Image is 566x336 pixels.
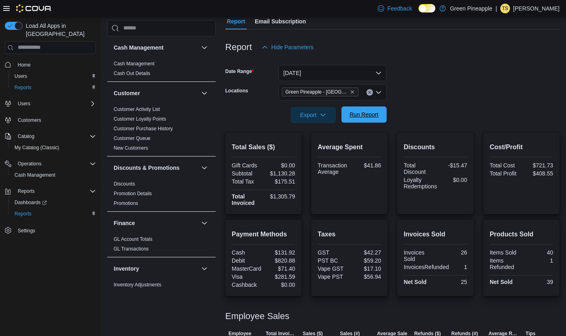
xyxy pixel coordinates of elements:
a: New Customers [114,145,148,151]
div: -$15.47 [437,162,467,169]
span: Inventory Adjustments [114,282,161,288]
div: Cash Management [107,59,216,81]
h3: Inventory [114,265,139,273]
h2: Cost/Profit [490,142,553,152]
span: My Catalog (Classic) [11,143,96,152]
a: GL Account Totals [114,236,152,242]
span: Green Pineapple - Warfield [282,88,358,96]
span: Discounts [114,181,135,187]
button: Clear input [366,89,373,96]
button: Reports [8,208,99,219]
button: Reports [8,82,99,93]
div: $1,130.28 [265,170,295,177]
a: Settings [15,226,38,236]
div: $71.40 [265,265,295,272]
label: Locations [225,88,248,94]
div: Customer [107,104,216,156]
span: Dashboards [11,198,96,207]
strong: Net Sold [404,279,427,285]
h3: Employee Sales [225,311,289,321]
div: $131.92 [265,249,295,256]
h2: Discounts [404,142,467,152]
button: Reports [15,186,38,196]
button: Inventory [114,265,198,273]
button: Inventory [200,264,209,273]
div: $408.55 [523,170,553,177]
button: Catalog [15,131,37,141]
button: My Catalog (Classic) [8,142,99,153]
div: 40 [523,249,553,256]
a: Cash Management [11,170,58,180]
div: $41.86 [351,162,381,169]
div: PST BC [318,257,348,264]
span: Email Subscription [255,13,306,29]
div: Cashback [232,282,262,288]
a: My Catalog (Classic) [11,143,62,152]
div: 25 [437,279,467,285]
button: Run Report [341,106,387,123]
a: Customer Loyalty Points [114,116,166,122]
span: Promotion Details [114,190,152,197]
p: Green Pineapple [450,4,492,13]
span: My Catalog (Classic) [15,144,59,151]
strong: Net Sold [490,279,513,285]
a: Feedback [375,0,415,17]
div: Total Discount [404,162,434,175]
button: Cash Management [114,44,198,52]
button: Customer [200,88,209,98]
span: Home [18,62,31,68]
button: Users [2,98,99,109]
button: Operations [15,159,45,169]
span: Users [11,71,96,81]
button: Cash Management [8,169,99,181]
span: Hide Parameters [271,43,314,51]
div: InvoicesRefunded [404,264,449,270]
button: Hide Parameters [258,39,317,55]
div: Debit [232,257,262,264]
span: Dashboards [15,199,47,206]
a: GL Transactions [114,246,149,252]
button: Discounts & Promotions [200,163,209,173]
button: Customer [114,89,198,97]
h2: Products Sold [490,230,553,239]
button: Reports [2,186,99,197]
div: GST [318,249,348,256]
h2: Payment Methods [232,230,295,239]
div: $17.10 [351,265,381,272]
div: $59.20 [351,257,381,264]
div: Loyalty Redemptions [404,177,437,190]
button: Catalog [2,131,99,142]
a: Reports [11,83,35,92]
div: $175.51 [265,178,295,185]
a: Cash Out Details [114,71,150,76]
h2: Taxes [318,230,381,239]
div: Visa [232,273,262,280]
span: Customers [18,117,41,123]
div: $1,305.79 [265,193,295,200]
span: Promotions [114,200,138,207]
span: Customers [15,115,96,125]
button: Discounts & Promotions [114,164,198,172]
span: Green Pineapple - [GEOGRAPHIC_DATA] [285,88,348,96]
a: Users [11,71,30,81]
div: Total Cost [490,162,520,169]
div: $56.94 [351,273,381,280]
div: $0.00 [440,177,467,183]
div: MasterCard [232,265,262,272]
a: Inventory Adjustments [114,282,161,288]
a: Customers [15,115,44,125]
button: Users [15,99,33,109]
div: $721.73 [523,162,553,169]
div: Items Sold [490,249,520,256]
div: $0.00 [265,282,295,288]
span: Operations [18,161,42,167]
button: Settings [2,224,99,236]
span: Operations [15,159,96,169]
div: Vape GST [318,265,348,272]
button: Home [2,59,99,71]
a: Customer Activity List [114,106,160,112]
a: Customer Purchase History [114,126,173,131]
button: Finance [200,218,209,228]
button: [DATE] [279,65,387,81]
h3: Discounts & Promotions [114,164,179,172]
